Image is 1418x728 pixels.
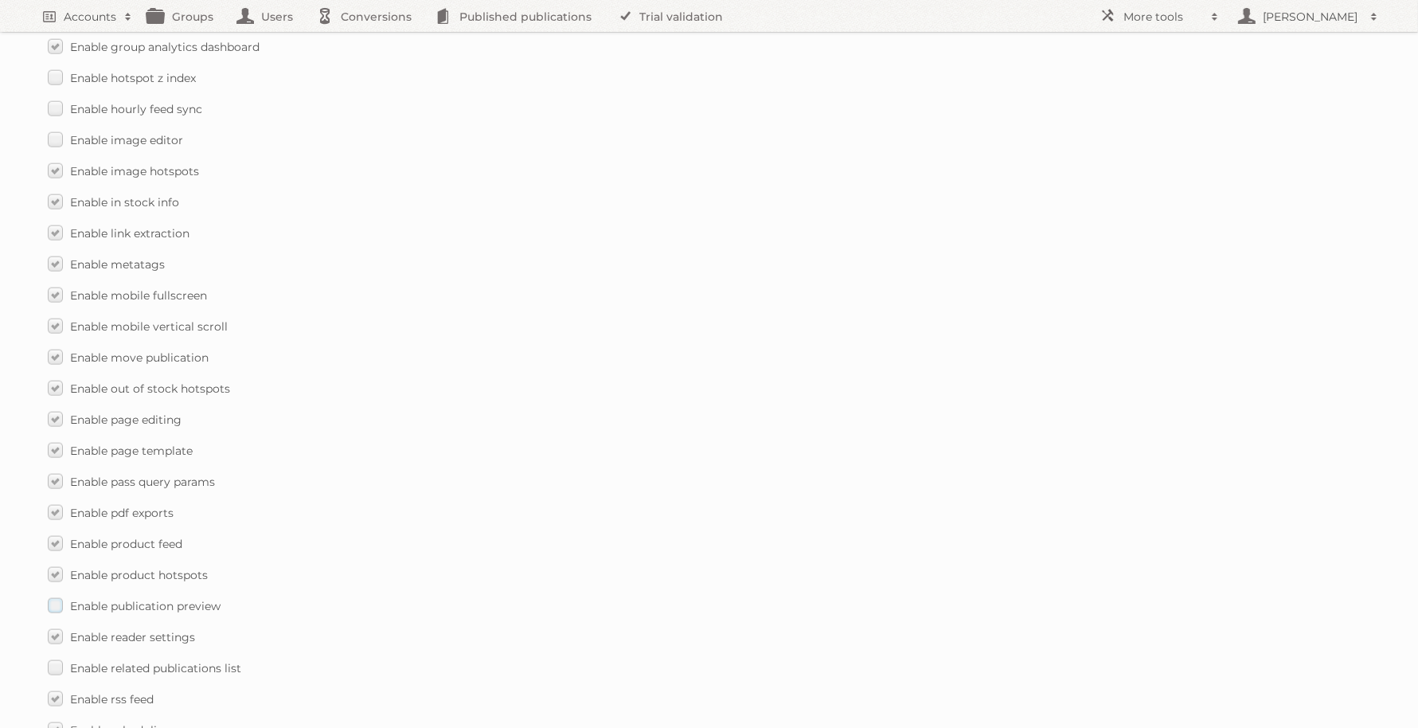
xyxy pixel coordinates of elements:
span: Enable related publications list [70,661,241,675]
span: Enable mobile vertical scroll [70,319,228,334]
span: Enable image editor [70,133,183,147]
span: Enable mobile fullscreen [70,288,207,303]
span: Enable product feed [70,537,182,551]
span: Enable pdf exports [70,506,174,520]
span: Enable move publication [70,350,209,365]
span: Enable page editing [70,413,182,427]
span: Enable hotspot z index [70,71,196,85]
span: Enable group analytics dashboard [70,40,260,54]
span: Enable product hotspots [70,568,208,582]
span: Enable publication preview [70,599,221,613]
span: Enable image hotspots [70,164,199,178]
span: Enable page template [70,444,193,458]
h2: More tools [1123,9,1203,25]
span: Enable metatags [70,257,165,272]
span: Enable link extraction [70,226,189,241]
h2: Accounts [64,9,116,25]
span: Enable reader settings [70,630,195,644]
h2: [PERSON_NAME] [1259,9,1362,25]
span: Enable hourly feed sync [70,102,202,116]
span: Enable pass query params [70,475,215,489]
span: Enable out of stock hotspots [70,382,230,396]
span: Enable rss feed [70,692,154,706]
span: Enable in stock info [70,195,179,209]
